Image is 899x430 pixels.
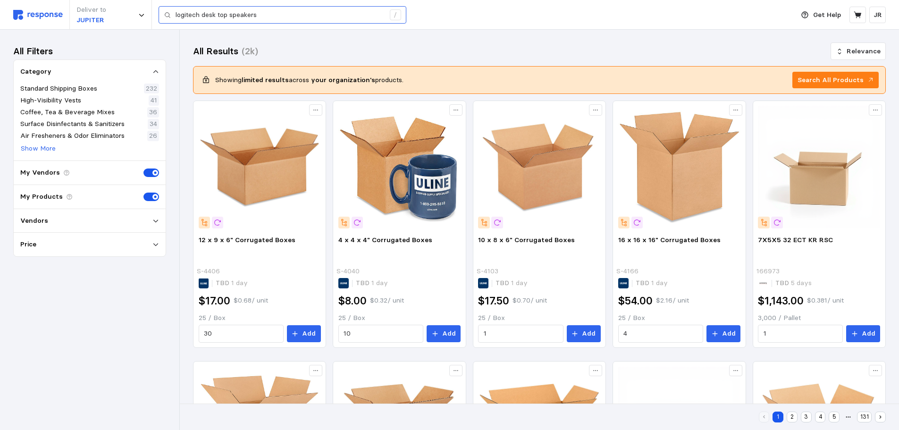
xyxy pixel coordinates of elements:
[176,7,385,24] input: Search for a product name or SKU
[20,119,125,129] p: Surface Disinfectants & Sanitizers
[151,95,157,106] p: 41
[199,106,321,228] img: S-4406
[20,107,115,118] p: Coffee, Tea & Beverage Mixes
[197,266,220,277] p: S-4406
[242,45,258,58] h3: (2k)
[215,75,403,85] p: Showing across products.
[618,294,653,308] h2: $54.00
[344,325,418,342] input: Qty
[513,295,547,306] p: $0.70 / unit
[146,84,157,94] p: 232
[706,325,740,342] button: Add
[789,278,812,287] span: 5 days
[21,143,56,154] p: Show More
[370,295,404,306] p: $0.32 / unit
[234,295,268,306] p: $0.68 / unit
[149,107,157,118] p: 36
[20,67,51,77] p: Category
[496,278,528,288] p: TBD
[76,5,106,15] p: Deliver to
[20,192,63,202] p: My Products
[13,10,63,20] img: svg%3e
[722,329,736,339] p: Add
[831,42,886,60] button: Relevance
[13,45,53,58] h3: All Filters
[311,76,375,84] b: your organization's
[862,329,875,339] p: Add
[758,236,833,244] span: 7X5X5 32 ECT KR RSC
[204,325,278,342] input: Qty
[756,266,780,277] p: 166973
[150,119,157,129] p: 34
[636,278,668,288] p: TBD
[199,294,230,308] h2: $17.00
[857,412,872,422] button: 131
[807,295,844,306] p: $0.381 / unit
[764,325,838,342] input: Qty
[775,278,812,288] p: TBD
[338,106,461,228] img: S-4040
[302,329,316,339] p: Add
[801,412,812,422] button: 3
[199,313,321,323] p: 25 / Box
[287,325,321,342] button: Add
[20,143,56,154] button: Show More
[758,294,804,308] h2: $1,143.00
[478,236,575,244] span: 10 x 8 x 6" Corrugated Boxes
[427,325,461,342] button: Add
[370,278,388,287] span: 1 day
[20,84,97,94] p: Standard Shipping Boxes
[509,278,528,287] span: 1 day
[338,294,367,308] h2: $8.00
[149,131,157,141] p: 26
[390,9,401,21] div: /
[758,106,880,228] img: f866b9d9-19ac-4b97-9847-cf603bda10dd.jpeg
[616,266,639,277] p: S-4166
[20,95,81,106] p: High-Visibility Vests
[20,168,60,178] p: My Vendors
[76,15,106,25] p: JUPITER
[869,7,886,23] button: JR
[787,412,798,422] button: 2
[792,72,879,89] button: Search All Products
[199,236,295,244] span: 12 x 9 x 6" Corrugated Boxes
[813,10,841,20] p: Get Help
[874,10,882,20] p: JR
[618,313,740,323] p: 25 / Box
[847,46,881,57] p: Relevance
[216,278,248,288] p: TBD
[478,313,600,323] p: 25 / Box
[758,313,880,323] p: 3,000 / Pallet
[649,278,668,287] span: 1 day
[193,45,238,58] h3: All Results
[20,131,125,141] p: Air Fresheners & Odor Eliminators
[20,239,36,250] p: Price
[796,6,847,24] button: Get Help
[618,106,740,228] img: S-4166
[618,236,721,244] span: 16 x 16 x 16" Corrugated Boxes
[338,236,432,244] span: 4 x 4 x 4" Corrugated Boxes
[338,313,461,323] p: 25 / Box
[356,278,388,288] p: TBD
[242,76,289,84] b: limited results
[567,325,601,342] button: Add
[478,106,600,228] img: S-4103
[229,278,248,287] span: 1 day
[829,412,840,422] button: 5
[336,266,360,277] p: S-4040
[815,412,826,422] button: 4
[656,295,689,306] p: $2.16 / unit
[623,325,697,342] input: Qty
[773,412,783,422] button: 1
[582,329,596,339] p: Add
[846,325,880,342] button: Add
[442,329,456,339] p: Add
[20,216,48,226] p: Vendors
[798,75,864,85] p: Search All Products
[478,294,509,308] h2: $17.50
[484,325,558,342] input: Qty
[477,266,498,277] p: S-4103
